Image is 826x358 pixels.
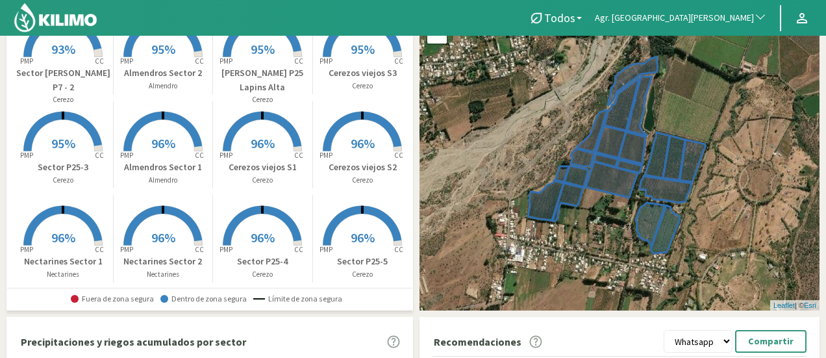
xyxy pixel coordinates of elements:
p: Cerezo [213,175,312,186]
span: Agr. [GEOGRAPHIC_DATA][PERSON_NAME] [595,12,754,25]
span: 95% [251,41,275,57]
tspan: PMP [120,57,133,66]
p: Cerezo [14,175,113,186]
tspan: PMP [219,151,232,160]
p: Cerezo [313,269,413,280]
p: Almendro [114,81,213,92]
tspan: CC [295,245,304,254]
tspan: PMP [20,151,33,160]
span: 95% [151,41,175,57]
p: Almendro [114,175,213,186]
p: Cerezos viejos S2 [313,160,413,174]
span: 96% [351,229,375,246]
p: Sector P25-3 [14,160,113,174]
p: Cerezo [14,94,113,105]
a: Leaflet [773,301,795,309]
span: 95% [51,135,75,151]
p: Cerezo [313,175,413,186]
p: Cerezo [213,94,312,105]
button: Compartir [735,330,807,353]
tspan: CC [395,245,404,254]
tspan: CC [95,57,105,66]
tspan: CC [295,151,304,160]
tspan: CC [195,57,204,66]
span: 93% [51,41,75,57]
img: Kilimo [13,2,98,33]
p: Nectarines Sector 1 [14,255,113,268]
button: Agr. [GEOGRAPHIC_DATA][PERSON_NAME] [588,4,773,32]
tspan: PMP [219,57,232,66]
tspan: CC [295,57,304,66]
p: Nectarines [14,269,113,280]
span: 96% [151,135,175,151]
p: [PERSON_NAME] P25 Lapins Alta [213,66,312,94]
p: Cerezos viejos S3 [313,66,413,80]
tspan: PMP [319,151,332,160]
span: Dentro de zona segura [160,294,247,303]
p: Cerezo [313,81,413,92]
tspan: CC [95,245,105,254]
tspan: PMP [120,151,133,160]
tspan: PMP [20,245,33,254]
span: Límite de zona segura [253,294,342,303]
p: Compartir [748,334,794,349]
tspan: PMP [120,245,133,254]
tspan: CC [95,151,105,160]
tspan: PMP [319,245,332,254]
tspan: PMP [20,57,33,66]
span: 96% [51,229,75,246]
a: Esri [804,301,816,309]
span: 96% [251,229,275,246]
p: Precipitaciones y riegos acumulados por sector [21,334,246,350]
tspan: CC [395,57,404,66]
span: 96% [251,135,275,151]
tspan: CC [395,151,404,160]
div: | © [770,300,820,311]
p: Recomendaciones [434,334,521,350]
p: Cerezos viejos S1 [213,160,312,174]
tspan: CC [195,151,204,160]
span: 96% [151,229,175,246]
p: Nectarines Sector 2 [114,255,213,268]
tspan: PMP [219,245,232,254]
p: Cerezo [213,269,312,280]
p: Nectarines [114,269,213,280]
span: Fuera de zona segura [71,294,154,303]
p: Sector [PERSON_NAME] P7 - 2 [14,66,113,94]
span: 95% [351,41,375,57]
p: Almendros Sector 2 [114,66,213,80]
span: 96% [351,135,375,151]
tspan: CC [195,245,204,254]
p: Sector P25-5 [313,255,413,268]
p: Almendros Sector 1 [114,160,213,174]
p: Sector P25-4 [213,255,312,268]
span: Todos [544,11,575,25]
tspan: PMP [319,57,332,66]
